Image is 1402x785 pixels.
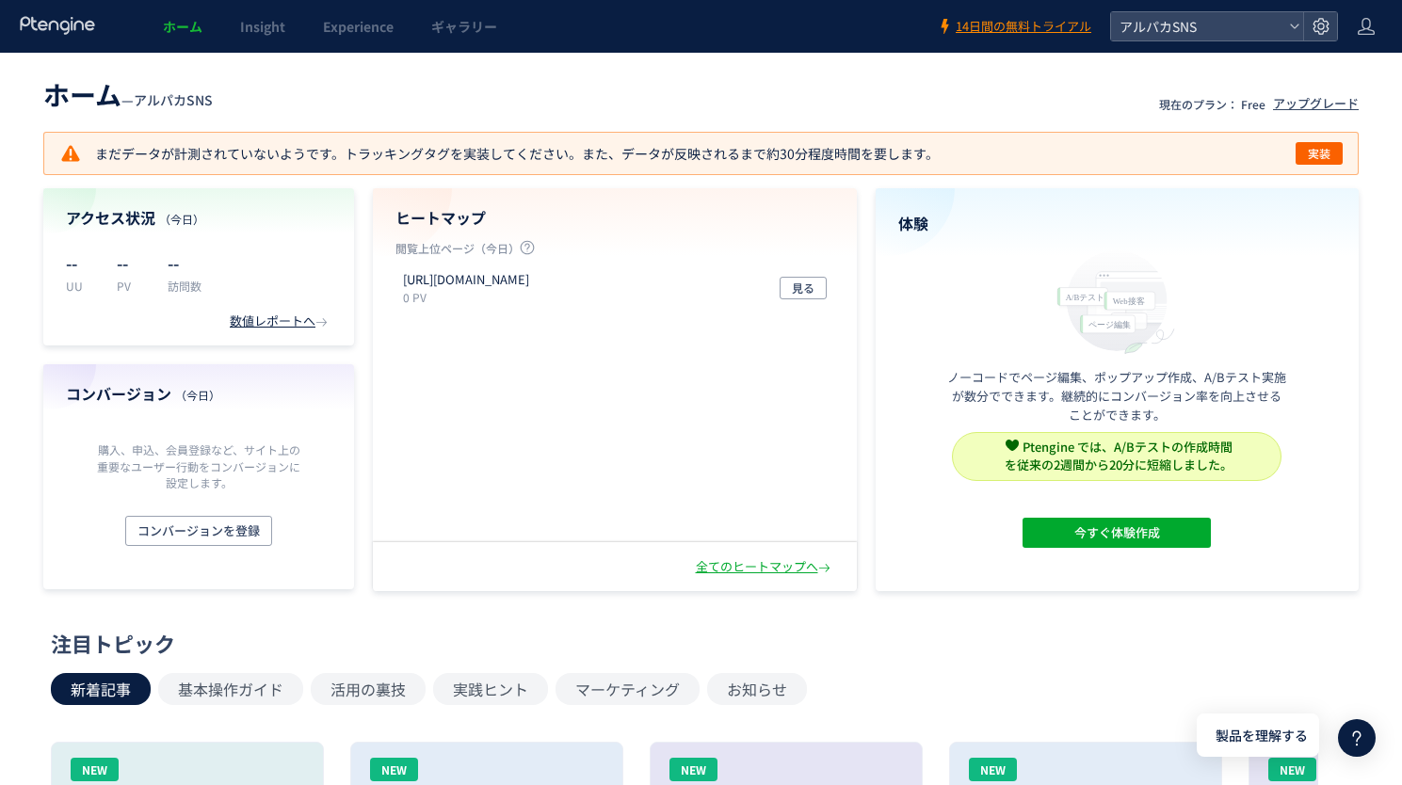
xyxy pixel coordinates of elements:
div: 数値レポートへ [230,312,331,330]
span: コンバージョンを登録 [137,516,260,546]
span: （今日） [175,387,220,403]
div: アップグレード [1273,95,1359,113]
p: 0 PV [403,289,537,305]
a: 14日間の無料トライアル [937,18,1091,36]
button: 実装 [1296,142,1343,165]
span: アルパカSNS [1114,12,1281,40]
div: NEW [969,758,1017,781]
span: 見る [792,277,814,299]
p: -- [66,248,94,278]
p: 閲覧上位ページ（今日） [395,240,834,264]
button: 実践ヒント [433,673,548,705]
span: 製品を理解する [1216,726,1308,745]
button: 活用の裏技 [311,673,426,705]
div: 注目トピック [51,629,1342,658]
p: ノーコードでページ編集、ポップアップ作成、A/Bテスト実施が数分でできます。継続的にコンバージョン率を向上させることができます。 [947,368,1286,425]
h4: ヒートマップ [395,207,834,229]
h4: 体験 [898,213,1337,234]
button: 基本操作ガイド [158,673,303,705]
p: https://snsdaiko.jp/download [403,271,529,289]
span: 14日間の無料トライアル [956,18,1091,36]
button: 新着記事 [51,673,151,705]
span: 今すぐ体験作成 [1074,518,1160,548]
div: NEW [1268,758,1316,781]
div: — [43,75,213,113]
p: まだデータが計測されていないようです。トラッキングタグを実装してください。また、データが反映されるまで約30分程度時間を要します。 [59,142,939,165]
img: home_experience_onbo_jp-C5-EgdA0.svg [1048,246,1185,356]
h4: アクセス状況 [66,207,331,229]
div: 全てのヒートマップへ [696,558,834,576]
p: 現在のプラン： Free [1159,96,1265,112]
span: ギャラリー [431,17,497,36]
button: 今すぐ体験作成 [1023,518,1211,548]
p: -- [168,248,201,278]
span: Experience [323,17,394,36]
button: お知らせ [707,673,807,705]
p: PV [117,278,145,294]
span: ホーム [163,17,202,36]
div: NEW [71,758,119,781]
span: Ptengine では、A/Bテストの作成時間 を従来の2週間から20分に短縮しました。 [1005,438,1233,473]
p: 購入、申込、会員登録など、サイト上の重要なユーザー行動をコンバージョンに設定します。 [92,441,305,489]
span: 実装 [1308,142,1330,165]
span: Insight [240,17,285,36]
span: ホーム [43,75,121,113]
span: アルパカSNS [134,90,213,109]
p: -- [117,248,145,278]
button: マーケティング [556,673,700,705]
span: （今日） [159,211,204,227]
img: svg+xml,%3c [1006,439,1019,452]
p: UU [66,278,94,294]
div: NEW [669,758,717,781]
div: NEW [370,758,418,781]
button: 見る [780,277,827,299]
p: 訪問数 [168,278,201,294]
button: コンバージョンを登録 [125,516,272,546]
h4: コンバージョン [66,383,331,405]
